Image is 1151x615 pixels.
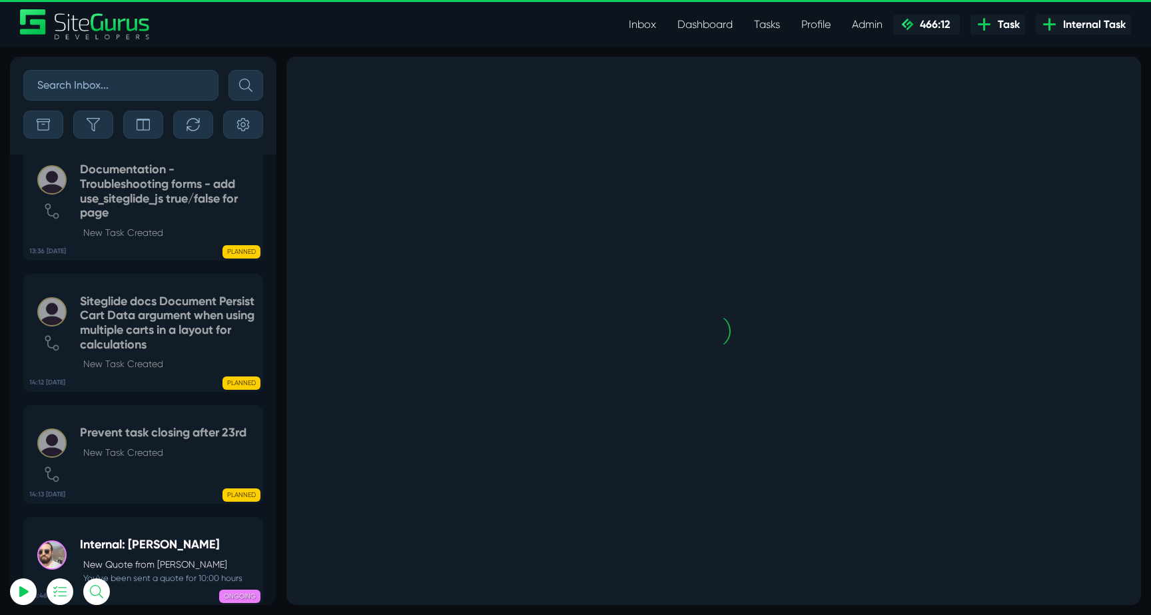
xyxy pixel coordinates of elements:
[80,163,256,220] h5: Documentation - Troubleshooting forms - add use_siteglide_js true/false for page
[841,11,893,38] a: Admin
[80,295,256,352] h5: Siteglide docs Document Persist Cart Data argument when using multiple carts in a layout for calc...
[970,15,1025,35] a: Task
[83,446,246,460] p: New Task Created
[83,357,256,371] p: New Task Created
[791,11,841,38] a: Profile
[618,11,667,38] a: Inbox
[743,11,791,38] a: Tasks
[29,247,66,257] b: 13:36 [DATE]
[222,245,260,259] span: PLANNED
[893,15,960,35] a: 466:12
[1036,15,1131,35] a: Internal Task
[29,490,65,500] b: 14:13 [DATE]
[23,274,263,392] a: 14:12 [DATE] Siteglide docs Document Persist Cart Data argument when using multiple carts in a la...
[80,572,242,584] small: You've been sent a quote for 10:00 hours
[83,226,256,240] p: New Task Created
[80,538,242,552] h5: Internal: [PERSON_NAME]
[20,9,151,39] a: SiteGurus
[915,18,950,31] span: 466:12
[29,378,65,388] b: 14:12 [DATE]
[80,426,246,440] h5: Prevent task closing after 23rd
[992,17,1020,33] span: Task
[23,405,263,504] a: 14:13 [DATE] Prevent task closing after 23rdNew Task Created PLANNED
[222,376,260,390] span: PLANNED
[219,590,260,603] span: ONGOING
[83,558,242,572] p: New Quote from [PERSON_NAME]
[1058,17,1126,33] span: Internal Task
[23,70,218,101] input: Search Inbox...
[23,517,263,605] a: 08:46 [DATE] Internal: [PERSON_NAME]New Quote from [PERSON_NAME] You've been sent a quote for 10:...
[222,488,260,502] span: PLANNED
[20,9,151,39] img: Sitegurus Logo
[667,11,743,38] a: Dashboard
[23,142,263,260] a: 13:36 [DATE] Documentation - Troubleshooting forms - add use_siteglide_js true/false for pageNew ...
